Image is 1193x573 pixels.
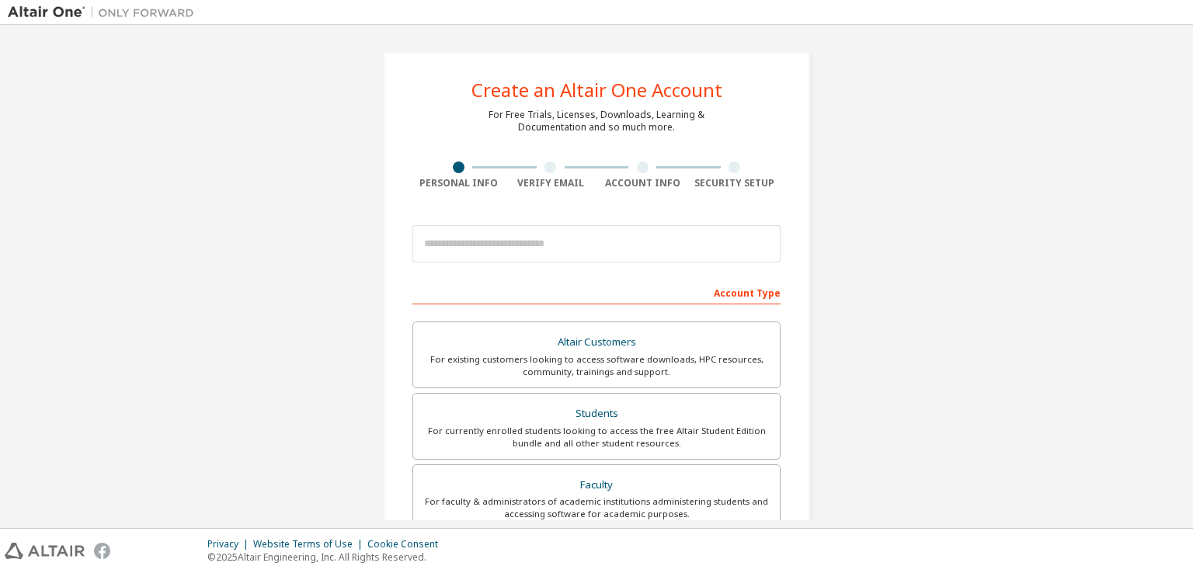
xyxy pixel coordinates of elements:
[412,280,781,304] div: Account Type
[423,353,770,378] div: For existing customers looking to access software downloads, HPC resources, community, trainings ...
[412,177,505,189] div: Personal Info
[596,177,689,189] div: Account Info
[423,495,770,520] div: For faculty & administrators of academic institutions administering students and accessing softwa...
[423,403,770,425] div: Students
[94,543,110,559] img: facebook.svg
[505,177,597,189] div: Verify Email
[8,5,202,20] img: Altair One
[689,177,781,189] div: Security Setup
[253,538,367,550] div: Website Terms of Use
[471,81,722,99] div: Create an Altair One Account
[207,538,253,550] div: Privacy
[423,474,770,496] div: Faculty
[423,425,770,450] div: For currently enrolled students looking to access the free Altair Student Edition bundle and all ...
[207,550,447,564] p: © 2025 Altair Engineering, Inc. All Rights Reserved.
[367,538,447,550] div: Cookie Consent
[5,543,85,559] img: altair_logo.svg
[423,332,770,353] div: Altair Customers
[489,109,704,134] div: For Free Trials, Licenses, Downloads, Learning & Documentation and so much more.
